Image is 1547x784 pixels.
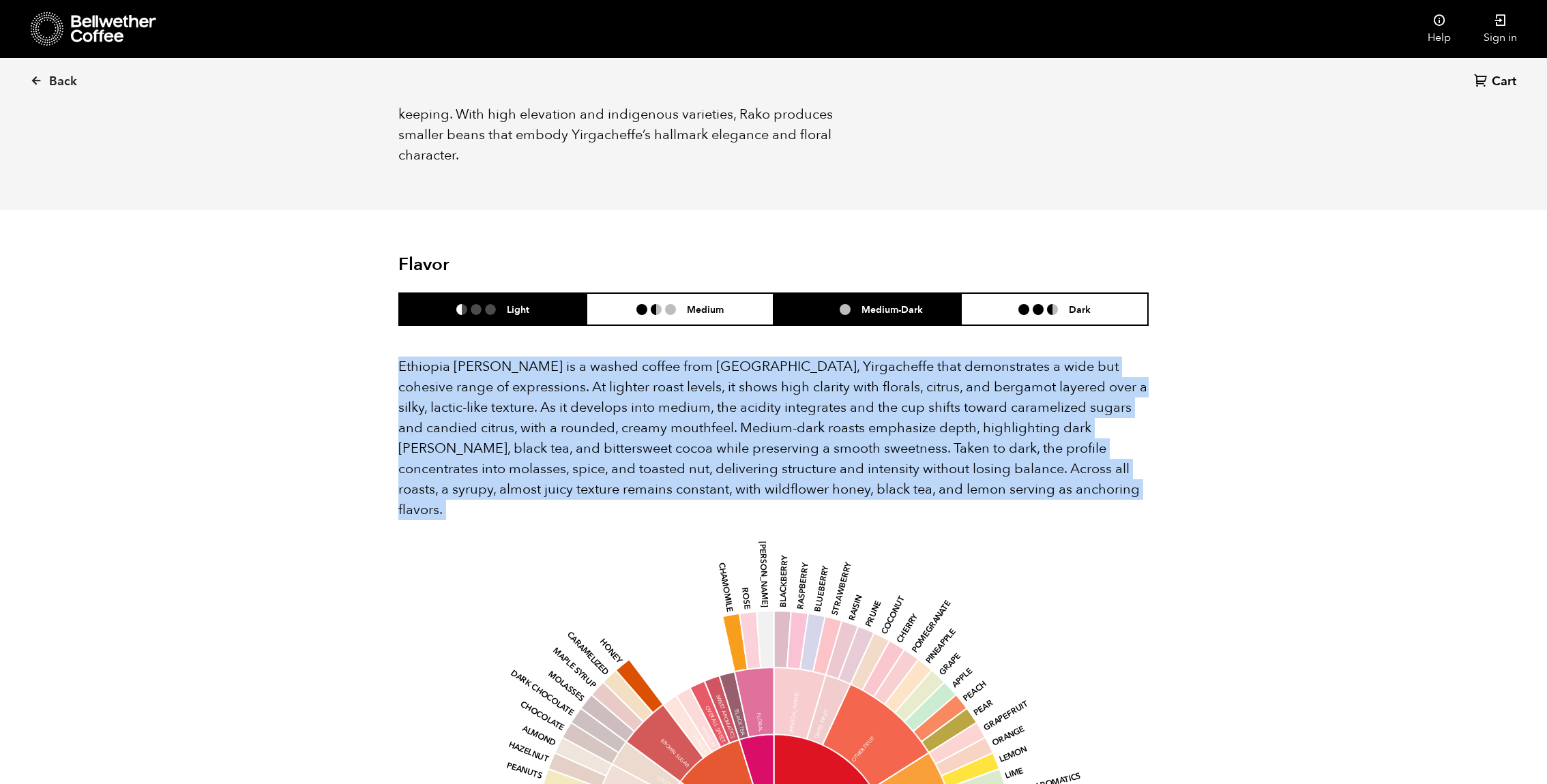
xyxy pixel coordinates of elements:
h6: Dark [1069,303,1091,315]
h2: Flavor [398,254,649,275]
span: Back [49,74,77,90]
h6: Medium [687,303,724,315]
span: Cart [1492,74,1516,90]
p: Ethiopia [PERSON_NAME] is a washed coffee from [GEOGRAPHIC_DATA], Yirgacheffe that demonstrates a... [398,357,1149,520]
h6: Medium-Dark [861,303,923,315]
h6: Light [507,303,529,315]
a: Cart [1474,73,1520,91]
